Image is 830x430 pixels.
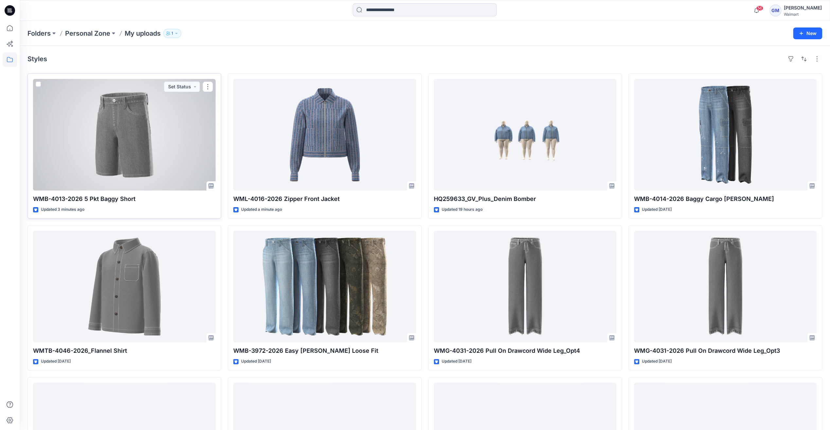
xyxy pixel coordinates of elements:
a: WMB-4013-2026 5 Pkt Baggy Short [33,79,216,190]
p: WML-4016-2026 Zipper Front Jacket [233,194,416,204]
p: Updated [DATE] [642,206,672,213]
p: HQ259633_GV_Plus_Denim Bomber [434,194,616,204]
p: WMB-4014-2026 Baggy Cargo [PERSON_NAME] [634,194,817,204]
a: WMG-4031-2026 Pull On Drawcord Wide Leg_Opt3 [634,231,817,342]
p: Updated [DATE] [41,358,71,365]
p: Updated [DATE] [642,358,672,365]
p: Updated 19 hours ago [442,206,483,213]
div: Walmart [784,12,822,17]
p: Updated [DATE] [241,358,271,365]
p: WMG-4031-2026 Pull On Drawcord Wide Leg_Opt4 [434,346,616,355]
span: 56 [756,6,763,11]
p: Updated a minute ago [241,206,282,213]
a: Personal Zone [65,29,110,38]
p: My uploads [125,29,161,38]
a: WMB-3972-2026 Easy Carpenter Loose Fit [233,231,416,342]
p: WMG-4031-2026 Pull On Drawcord Wide Leg_Opt3 [634,346,817,355]
p: Updated [DATE] [442,358,471,365]
div: [PERSON_NAME] [784,4,822,12]
a: HQ259633_GV_Plus_Denim Bomber [434,79,616,190]
button: 1 [163,29,181,38]
p: Updated 3 minutes ago [41,206,84,213]
a: Folders [27,29,51,38]
h4: Styles [27,55,47,63]
p: WMTB-4046-2026_Flannel Shirt [33,346,216,355]
div: GM [769,5,781,16]
p: WMB-4013-2026 5 Pkt Baggy Short [33,194,216,204]
p: WMB-3972-2026 Easy [PERSON_NAME] Loose Fit [233,346,416,355]
a: WMB-4014-2026 Baggy Cargo Jean [634,79,817,190]
p: 1 [171,30,173,37]
a: WML-4016-2026 Zipper Front Jacket [233,79,416,190]
a: WMG-4031-2026 Pull On Drawcord Wide Leg_Opt4 [434,231,616,342]
button: New [793,27,822,39]
a: WMTB-4046-2026_Flannel Shirt [33,231,216,342]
